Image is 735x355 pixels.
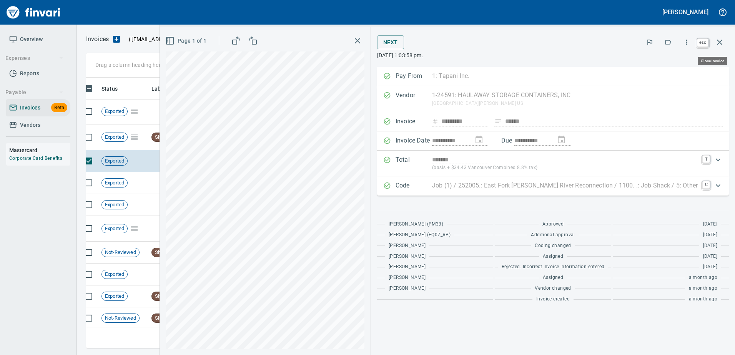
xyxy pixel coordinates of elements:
[703,221,717,228] span: [DATE]
[383,38,398,47] span: Next
[536,295,570,303] span: Invoice created
[662,8,708,16] h5: [PERSON_NAME]
[660,34,677,51] button: Labels
[20,35,43,44] span: Overview
[95,61,208,69] p: Drag a column heading here to group the table
[396,181,432,191] p: Code
[377,51,729,59] p: [DATE] 1:03:58 pm.
[660,6,710,18] button: [PERSON_NAME]
[164,34,210,48] button: Page 1 of 1
[86,35,109,44] p: Invoices
[6,99,70,116] a: InvoicesBeta
[152,249,170,256] span: Shop
[396,155,432,172] p: Total
[102,201,127,209] span: Exported
[5,88,63,97] span: Payable
[124,35,221,43] p: ( )
[689,285,717,292] span: a month ago
[9,156,62,161] a: Corporate Card Benefits
[109,35,124,44] button: Upload an Invoice
[128,134,141,140] span: Pages Split
[543,274,563,282] span: Assigned
[6,116,70,134] a: Vendors
[689,274,717,282] span: a month ago
[543,253,563,260] span: Assigned
[151,84,168,93] span: Labels
[102,293,127,300] span: Exported
[6,65,70,82] a: Reports
[702,181,710,189] a: C
[20,69,39,78] span: Reports
[102,271,127,278] span: Exported
[389,253,426,260] span: [PERSON_NAME]
[389,242,426,250] span: [PERSON_NAME]
[152,293,170,300] span: Shop
[151,84,178,93] span: Labels
[389,274,426,282] span: [PERSON_NAME]
[389,221,443,228] span: [PERSON_NAME] (PM33)
[535,285,571,292] span: Vendor changed
[5,3,62,22] img: Finvari
[102,108,127,115] span: Exported
[703,253,717,260] span: [DATE]
[535,242,571,250] span: Coding changed
[2,51,67,65] button: Expenses
[20,103,40,113] span: Invoices
[703,242,717,250] span: [DATE]
[102,315,139,322] span: Not-Reviewed
[432,164,698,172] p: (basis + $34.43 Vancouver Combined 8.8% tax)
[2,85,67,100] button: Payable
[377,151,729,176] div: Expand
[389,231,451,239] span: [PERSON_NAME] (EQ07_AP)
[389,263,426,271] span: [PERSON_NAME]
[432,181,698,190] p: Job (1) / 252005.: East Fork [PERSON_NAME] River Reconnection / 1100. .: Job Shack / 5: Other
[389,285,426,292] span: [PERSON_NAME]
[128,108,141,114] span: Pages Split
[128,225,141,231] span: Pages Split
[102,179,127,187] span: Exported
[697,38,708,47] a: esc
[678,34,695,51] button: More
[542,221,564,228] span: Approved
[377,176,729,196] div: Expand
[102,225,127,232] span: Exported
[102,158,127,165] span: Exported
[152,315,170,322] span: Shop
[101,84,118,93] span: Status
[703,263,717,271] span: [DATE]
[102,249,139,256] span: Not-Reviewed
[20,120,40,130] span: Vendors
[703,231,717,239] span: [DATE]
[101,84,128,93] span: Status
[502,263,605,271] span: Rejected: Incorrect invoice information entered
[51,103,67,112] span: Beta
[152,134,170,141] span: Shop
[86,35,109,44] nav: breadcrumb
[6,31,70,48] a: Overview
[5,53,63,63] span: Expenses
[167,36,206,46] span: Page 1 of 1
[9,146,70,154] h6: Mastercard
[102,134,127,141] span: Exported
[131,35,219,43] span: [EMAIL_ADDRESS][DOMAIN_NAME]
[641,34,658,51] button: Flag
[689,295,717,303] span: a month ago
[702,155,710,163] a: T
[531,231,575,239] span: Additional approval
[377,35,404,50] button: Next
